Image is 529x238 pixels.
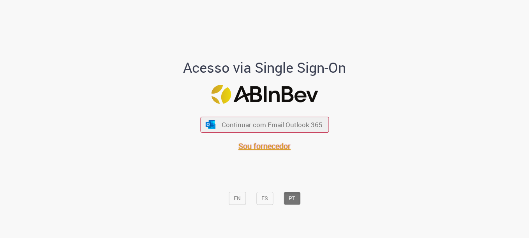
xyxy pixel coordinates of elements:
[205,120,216,128] img: ícone Azure/Microsoft 360
[229,192,246,205] button: EN
[222,120,323,129] span: Continuar com Email Outlook 365
[256,192,273,205] button: ES
[284,192,300,205] button: PT
[211,85,318,104] img: Logo ABInBev
[238,141,291,151] a: Sou fornecedor
[157,60,373,75] h1: Acesso via Single Sign-On
[200,117,329,133] button: ícone Azure/Microsoft 360 Continuar com Email Outlook 365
